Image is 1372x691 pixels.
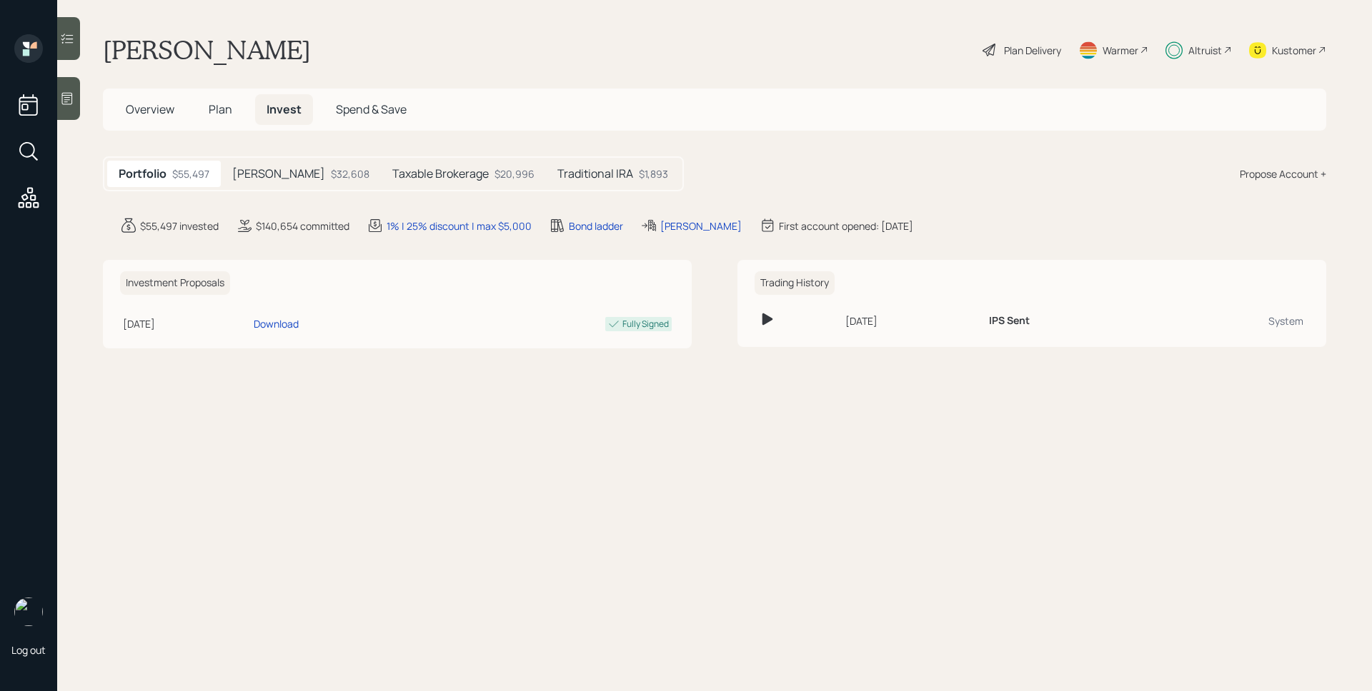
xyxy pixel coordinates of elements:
div: Propose Account + [1240,166,1326,181]
div: [DATE] [123,316,248,331]
div: Download [254,316,299,331]
div: 1% | 25% discount | max $5,000 [387,218,532,233]
span: Overview [126,101,174,117]
h5: Portfolio [119,167,166,181]
div: Plan Delivery [1004,43,1061,58]
div: $55,497 [172,166,209,181]
h6: Trading History [755,271,835,295]
div: Altruist [1188,43,1222,58]
div: $1,893 [639,166,668,181]
h5: Taxable Brokerage [392,167,489,181]
div: $140,654 committed [256,218,349,233]
h6: Investment Proposals [120,271,230,295]
div: [PERSON_NAME] [660,218,742,233]
div: Fully Signed [622,318,669,331]
div: $32,608 [331,166,369,181]
h6: IPS Sent [989,315,1030,327]
div: Warmer [1103,43,1138,58]
div: System [1161,313,1303,328]
span: Plan [209,101,232,117]
h5: [PERSON_NAME] [232,167,325,181]
div: [DATE] [845,313,978,328]
div: Kustomer [1272,43,1316,58]
div: First account opened: [DATE] [779,218,913,233]
div: $20,996 [494,166,535,181]
div: Bond ladder [569,218,623,233]
div: Log out [11,643,46,657]
span: Invest [267,101,302,117]
img: james-distasi-headshot.png [14,597,43,626]
span: Spend & Save [336,101,407,117]
h1: [PERSON_NAME] [103,34,311,66]
h5: Traditional IRA [557,167,633,181]
div: $55,497 invested [140,218,219,233]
